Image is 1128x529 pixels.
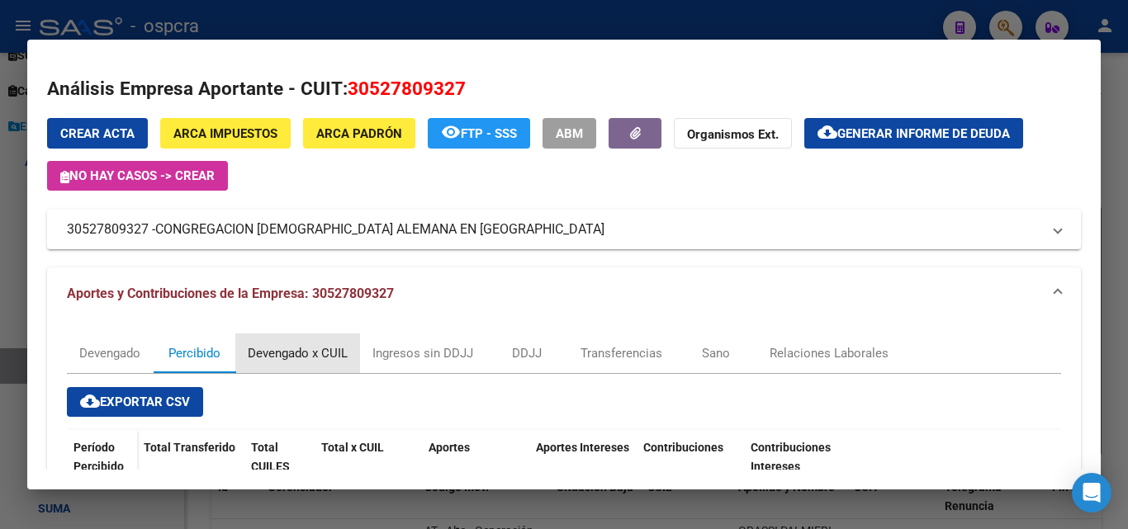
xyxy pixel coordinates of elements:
[67,387,203,417] button: Exportar CSV
[67,220,1041,239] mat-panel-title: 30527809327 -
[251,441,290,473] span: Total CUILES
[461,126,517,141] span: FTP - SSS
[316,126,402,141] span: ARCA Padrón
[637,430,744,499] datatable-header-cell: Contribuciones
[441,122,461,142] mat-icon: remove_red_eye
[47,210,1081,249] mat-expansion-panel-header: 30527809327 -CONGREGACION [DEMOGRAPHIC_DATA] ALEMANA EN [GEOGRAPHIC_DATA]
[79,344,140,362] div: Devengado
[155,220,604,239] span: CONGREGACION [DEMOGRAPHIC_DATA] ALEMANA EN [GEOGRAPHIC_DATA]
[60,168,215,183] span: No hay casos -> Crear
[321,441,384,454] span: Total x CUIL
[303,118,415,149] button: ARCA Padrón
[160,118,291,149] button: ARCA Impuestos
[47,75,1081,103] h2: Análisis Empresa Aportante - CUIT:
[536,441,629,454] span: Aportes Intereses
[248,344,348,362] div: Devengado x CUIL
[804,118,1023,149] button: Generar informe de deuda
[422,430,529,499] datatable-header-cell: Aportes
[244,430,315,499] datatable-header-cell: Total CUILES
[47,161,228,191] button: No hay casos -> Crear
[429,441,470,454] span: Aportes
[543,118,596,149] button: ABM
[687,127,779,142] strong: Organismos Ext.
[428,118,530,149] button: FTP - SSS
[770,344,889,362] div: Relaciones Laborales
[643,441,723,454] span: Contribuciones
[837,126,1010,141] span: Generar informe de deuda
[818,122,837,142] mat-icon: cloud_download
[73,441,124,473] span: Período Percibido
[702,344,730,362] div: Sano
[168,344,220,362] div: Percibido
[67,286,394,301] span: Aportes y Contribuciones de la Empresa: 30527809327
[47,118,148,149] button: Crear Acta
[80,391,100,411] mat-icon: cloud_download
[372,344,473,362] div: Ingresos sin DDJJ
[144,441,235,454] span: Total Transferido
[315,430,422,499] datatable-header-cell: Total x CUIL
[581,344,662,362] div: Transferencias
[1072,473,1111,512] div: Open Intercom Messenger
[751,441,831,473] span: Contribuciones Intereses
[512,344,542,362] div: DDJJ
[67,430,137,499] datatable-header-cell: Período Percibido
[556,126,583,141] span: ABM
[529,430,637,499] datatable-header-cell: Aportes Intereses
[60,126,135,141] span: Crear Acta
[47,267,1081,320] mat-expansion-panel-header: Aportes y Contribuciones de la Empresa: 30527809327
[744,430,851,499] datatable-header-cell: Contribuciones Intereses
[80,394,190,409] span: Exportar CSV
[674,118,792,149] button: Organismos Ext.
[173,126,277,141] span: ARCA Impuestos
[137,430,244,499] datatable-header-cell: Total Transferido
[348,78,466,99] span: 30527809327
